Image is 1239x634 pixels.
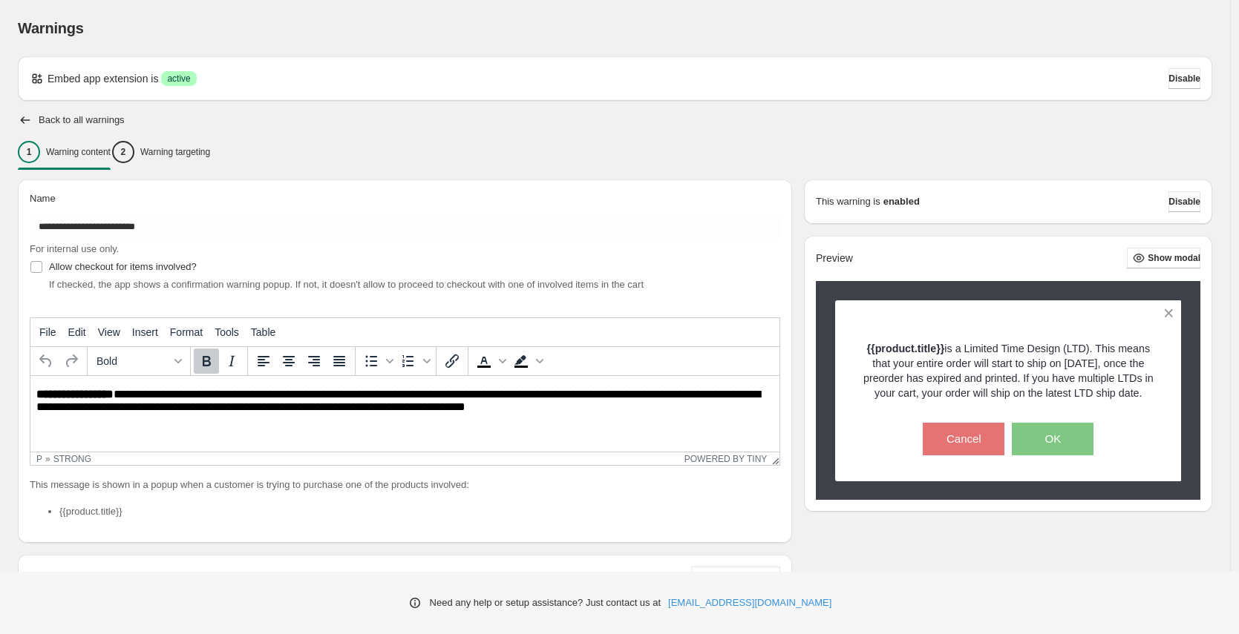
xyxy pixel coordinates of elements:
[251,349,276,374] button: Align left
[396,349,433,374] div: Numbered list
[668,595,831,610] a: [EMAIL_ADDRESS][DOMAIN_NAME]
[1148,252,1200,264] span: Show modal
[359,349,396,374] div: Bullet list
[923,423,1004,455] button: Cancel
[1168,73,1200,85] span: Disable
[59,349,84,374] button: Redo
[112,136,210,168] button: 2Warning targeting
[36,454,42,464] div: p
[1168,68,1200,89] button: Disable
[1168,196,1200,208] span: Disable
[30,193,56,204] span: Name
[251,326,275,338] span: Table
[59,504,780,519] li: {{product.title}}
[219,349,244,374] button: Italic
[194,349,219,374] button: Bold
[861,341,1156,400] p: is a Limited Time Design (LTD). This means that your entire order will start to ship on [DATE], o...
[1012,423,1093,455] button: OK
[215,326,239,338] span: Tools
[816,194,880,209] p: This warning is
[97,355,169,367] span: Bold
[30,243,119,254] span: For internal use only.
[132,326,158,338] span: Insert
[301,349,327,374] button: Align right
[327,349,352,374] button: Justify
[691,571,736,583] span: Customize
[30,569,114,584] h2: Buttons settings
[46,146,111,158] p: Warning content
[49,261,197,272] span: Allow checkout for items involved?
[39,114,125,126] h2: Back to all warnings
[98,326,120,338] span: View
[684,454,768,464] a: Powered by Tiny
[816,252,853,265] h2: Preview
[867,343,945,354] strong: {{product.title}}
[53,454,91,464] div: strong
[18,20,84,36] span: Warnings
[30,376,779,452] iframe: Rich Text Area
[883,194,920,209] strong: enabled
[18,141,40,163] div: 1
[33,349,59,374] button: Undo
[140,146,210,158] p: Warning targeting
[49,279,644,290] span: If checked, the app shows a confirmation warning popup. If not, it doesn't allow to proceed to ch...
[45,454,50,464] div: »
[18,136,111,168] button: 1Warning content
[170,326,203,338] span: Format
[48,71,158,86] p: Embed app extension is
[30,478,780,492] p: This message is shown in a popup when a customer is trying to purchase one of the products involved:
[767,452,779,465] div: Resize
[167,73,190,85] span: active
[509,349,546,374] div: Background color
[1168,191,1200,212] button: Disable
[112,141,134,163] div: 2
[471,349,509,374] div: Text color
[691,567,780,587] button: Customize
[68,326,86,338] span: Edit
[1127,248,1200,268] button: Show modal
[276,349,301,374] button: Align center
[439,349,465,374] button: Insert/edit link
[39,326,56,338] span: File
[91,349,187,374] button: Formats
